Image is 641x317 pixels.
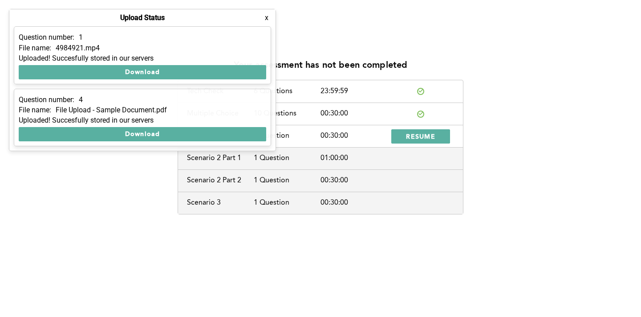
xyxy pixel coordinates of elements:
div: 1 Question [254,154,320,162]
div: Scenario 2 Part 1 [187,154,254,162]
p: Question number: [19,96,74,104]
div: 10 Questions [254,110,320,118]
div: Uploaded! Succesfully stored in our servers [19,54,266,62]
div: 1 Question [254,132,320,140]
div: Scenario 2 Part 2 [187,177,254,185]
p: 4984921.mp4 [56,44,100,52]
p: File name: [19,44,51,52]
button: Show Uploads [9,9,87,23]
button: x [262,13,271,22]
button: Download [19,65,266,79]
div: 6 Questions [254,87,320,95]
div: 01:00:00 [320,154,387,162]
div: 00:30:00 [320,177,387,185]
div: Uploaded! Succesfully stored in our servers [19,116,266,124]
span: RESUME [406,132,435,140]
p: Your assessment has not been completed [234,61,408,71]
div: 1 Question [254,177,320,185]
div: 00:30:00 [320,132,387,140]
button: RESUME [391,129,450,144]
div: Scenario 3 [187,199,254,207]
p: 1 [79,33,83,41]
h4: Upload Status [120,14,165,22]
div: 00:30:00 [320,199,387,207]
div: 23:59:59 [320,87,387,95]
p: Question number: [19,33,74,41]
p: File name: [19,106,51,114]
p: File Upload - Sample Document.pdf [56,106,167,114]
p: 4 [79,96,83,104]
div: 1 Question [254,199,320,207]
button: Download [19,127,266,141]
div: 00:30:00 [320,110,387,118]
